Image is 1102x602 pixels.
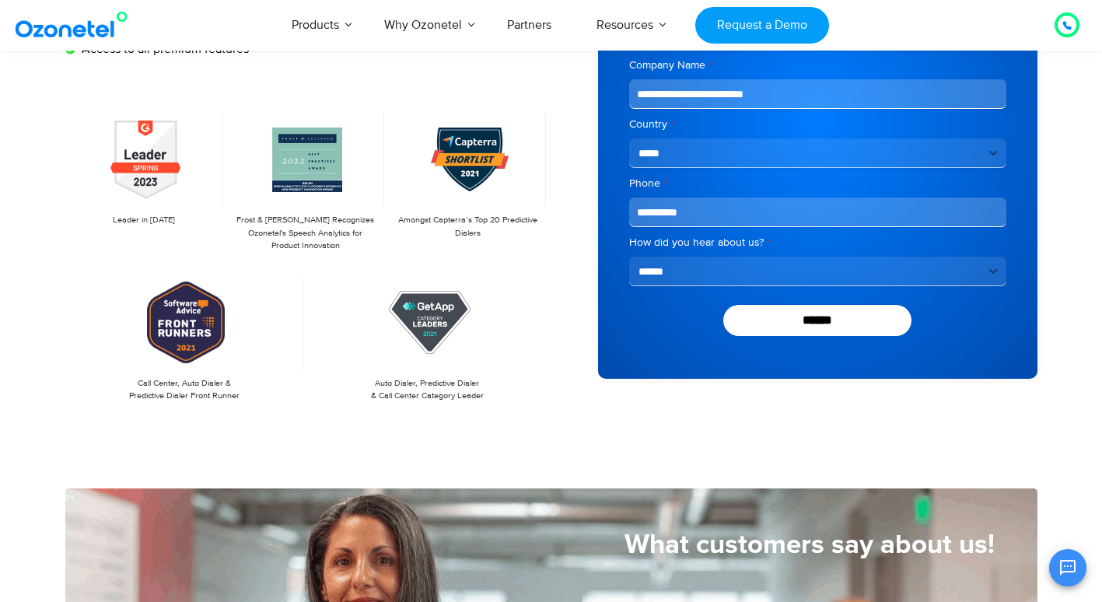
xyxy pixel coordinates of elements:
[316,377,539,403] p: Auto Dialer, Predictive Dialer & Call Center Category Leader
[629,58,1006,73] label: Company Name
[629,176,1006,191] label: Phone
[629,117,1006,132] label: Country
[1049,549,1086,586] button: Open chat
[65,531,995,558] h5: What customers say about us!
[629,235,1006,250] label: How did you hear about us?
[73,214,215,227] p: Leader in [DATE]
[397,214,538,240] p: Amongst Capterra’s Top 20 Predictive Dialers
[235,214,376,253] p: Frost & [PERSON_NAME] Recognizes Ozonetel's Speech Analytics for Product Innovation
[695,7,828,44] a: Request a Demo
[73,377,296,403] p: Call Center, Auto Dialer & Predictive Dialer Front Runner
